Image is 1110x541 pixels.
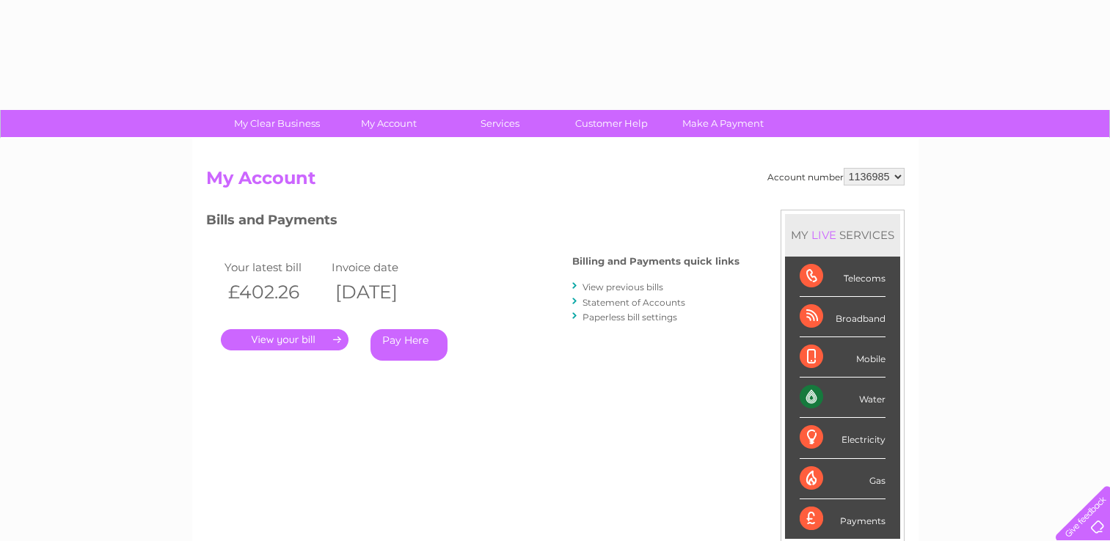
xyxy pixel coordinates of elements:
[583,312,677,323] a: Paperless bill settings
[800,257,886,297] div: Telecoms
[328,277,435,307] th: [DATE]
[221,257,328,277] td: Your latest bill
[206,168,905,196] h2: My Account
[800,459,886,499] div: Gas
[767,168,905,185] div: Account number
[221,277,328,307] th: £402.26
[785,214,900,256] div: MY SERVICES
[808,228,839,242] div: LIVE
[221,329,348,350] a: .
[800,378,886,418] div: Water
[206,210,740,235] h3: Bills and Payments
[216,110,337,137] a: My Clear Business
[800,337,886,378] div: Mobile
[328,110,449,137] a: My Account
[583,281,663,292] a: View previous bills
[800,499,886,539] div: Payments
[370,329,448,361] a: Pay Here
[662,110,784,137] a: Make A Payment
[800,418,886,458] div: Electricity
[583,297,685,308] a: Statement of Accounts
[800,297,886,337] div: Broadband
[572,256,740,267] h4: Billing and Payments quick links
[551,110,672,137] a: Customer Help
[439,110,561,137] a: Services
[328,257,435,277] td: Invoice date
